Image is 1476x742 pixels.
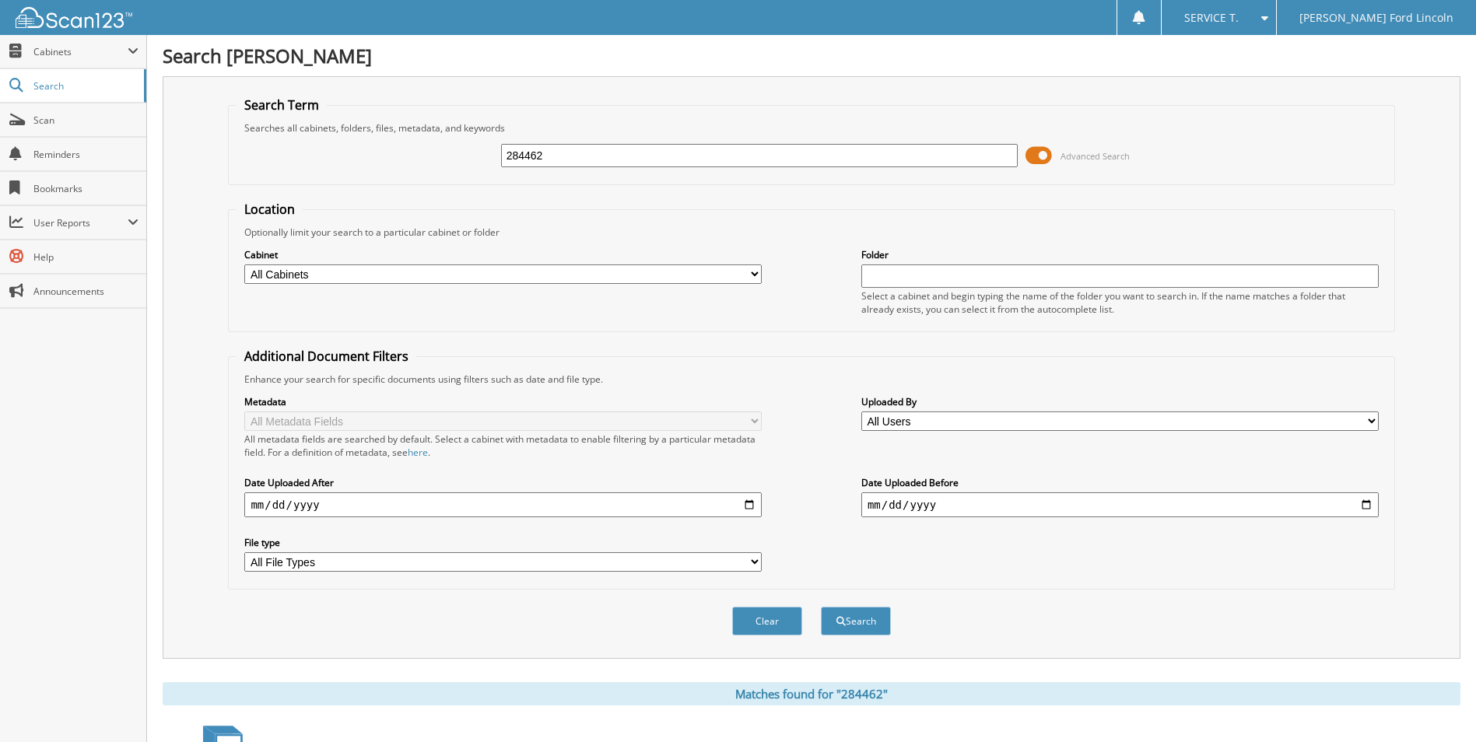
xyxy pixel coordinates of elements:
legend: Search Term [237,96,327,114]
label: File type [244,536,762,549]
h1: Search [PERSON_NAME] [163,43,1460,68]
button: Search [821,607,891,635]
span: Announcements [33,285,138,298]
label: Date Uploaded After [244,476,762,489]
legend: Additional Document Filters [237,348,416,365]
span: Reminders [33,148,138,161]
label: Folder [861,248,1379,261]
span: User Reports [33,216,128,229]
span: Advanced Search [1061,150,1130,162]
img: scan123-logo-white.svg [16,7,132,28]
label: Cabinet [244,248,762,261]
span: SERVICE T. [1184,13,1239,23]
div: All metadata fields are searched by default. Select a cabinet with metadata to enable filtering b... [244,432,762,459]
div: Enhance your search for specific documents using filters such as date and file type. [237,373,1386,386]
input: start [244,492,762,517]
legend: Location [237,201,303,218]
span: Help [33,250,138,264]
a: here [408,446,428,459]
div: Matches found for "284462" [163,682,1460,705]
div: Optionally limit your search to a particular cabinet or folder [237,226,1386,239]
span: Scan [33,114,138,127]
span: Bookmarks [33,182,138,195]
span: Search [33,79,136,93]
span: [PERSON_NAME] Ford Lincoln [1299,13,1453,23]
input: end [861,492,1379,517]
label: Uploaded By [861,395,1379,408]
button: Clear [732,607,802,635]
div: Searches all cabinets, folders, files, metadata, and keywords [237,121,1386,135]
label: Date Uploaded Before [861,476,1379,489]
label: Metadata [244,395,762,408]
div: Select a cabinet and begin typing the name of the folder you want to search in. If the name match... [861,289,1379,316]
span: Cabinets [33,45,128,58]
